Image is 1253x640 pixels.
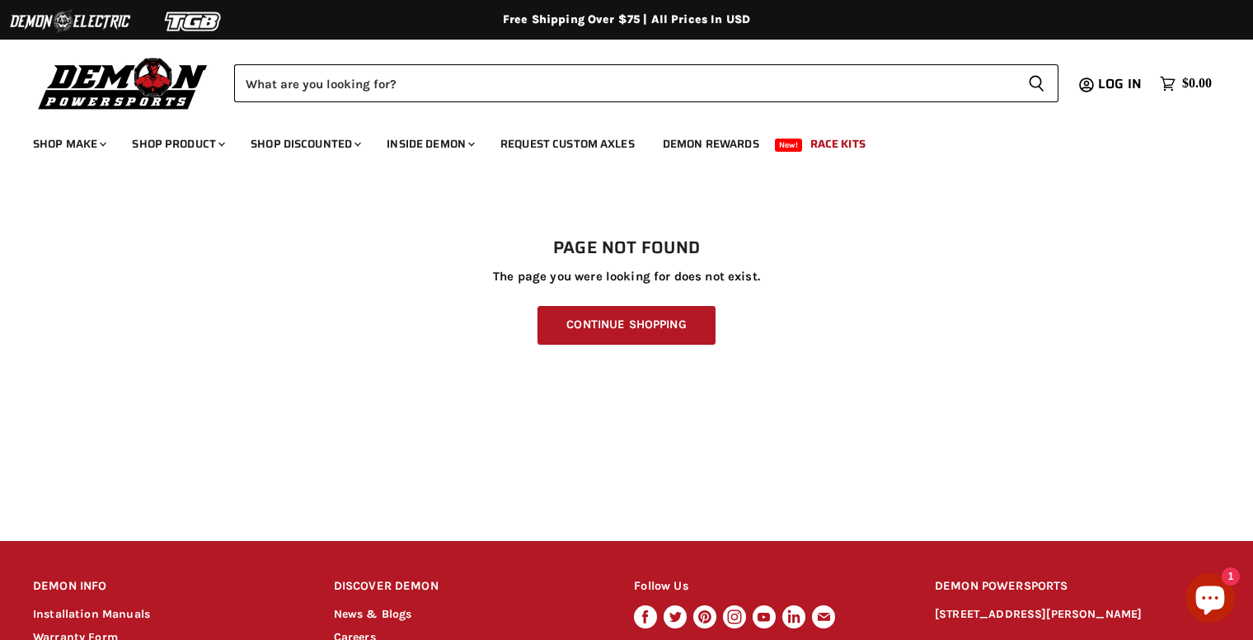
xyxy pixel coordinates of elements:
[935,605,1220,624] p: [STREET_ADDRESS][PERSON_NAME]
[33,607,150,621] a: Installation Manuals
[21,127,116,161] a: Shop Make
[634,567,903,606] h2: Follow Us
[1152,72,1220,96] a: $0.00
[775,139,803,152] span: New!
[234,64,1058,102] form: Product
[1091,77,1152,92] a: Log in
[33,238,1220,258] h1: Page not found
[1098,73,1142,94] span: Log in
[334,567,603,606] h2: DISCOVER DEMON
[120,127,235,161] a: Shop Product
[334,607,412,621] a: News & Blogs
[132,6,256,37] img: TGB Logo 2
[33,567,303,606] h2: DEMON INFO
[33,270,1220,284] p: The page you were looking for does not exist.
[1180,573,1240,627] inbox-online-store-chat: Shopify online store chat
[374,127,485,161] a: Inside Demon
[1015,64,1058,102] button: Search
[21,120,1208,161] ul: Main menu
[537,306,715,345] a: Continue Shopping
[1182,76,1212,92] span: $0.00
[798,127,878,161] a: Race Kits
[935,567,1220,606] h2: DEMON POWERSPORTS
[234,64,1015,102] input: Search
[33,54,214,112] img: Demon Powersports
[650,127,772,161] a: Demon Rewards
[8,6,132,37] img: Demon Electric Logo 2
[488,127,647,161] a: Request Custom Axles
[238,127,371,161] a: Shop Discounted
